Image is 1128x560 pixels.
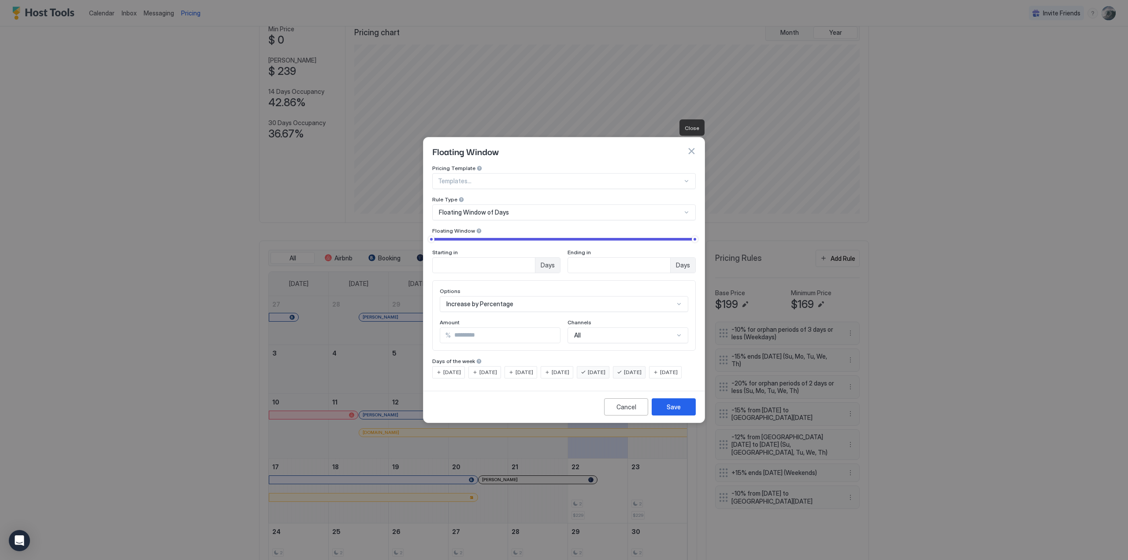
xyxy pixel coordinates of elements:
[432,145,499,158] span: Floating Window
[439,208,509,216] span: Floating Window of Days
[652,398,696,415] button: Save
[574,331,581,339] span: All
[616,402,636,412] div: Cancel
[432,227,475,234] span: Floating Window
[667,402,681,412] div: Save
[588,368,605,376] span: [DATE]
[440,288,460,294] span: Options
[432,165,475,171] span: Pricing Template
[516,368,533,376] span: [DATE]
[432,196,457,203] span: Rule Type
[443,368,461,376] span: [DATE]
[568,258,670,273] input: Input Field
[433,258,535,273] input: Input Field
[432,358,475,364] span: Days of the week
[479,368,497,376] span: [DATE]
[660,368,678,376] span: [DATE]
[604,398,648,415] button: Cancel
[676,261,690,269] span: Days
[9,530,30,551] div: Open Intercom Messenger
[685,125,699,131] span: Close
[451,328,560,343] input: Input Field
[445,331,451,339] span: %
[541,261,555,269] span: Days
[432,249,458,256] span: Starting in
[568,249,591,256] span: Ending in
[446,300,513,308] span: Increase by Percentage
[440,319,460,326] span: Amount
[568,319,591,326] span: Channels
[552,368,569,376] span: [DATE]
[624,368,642,376] span: [DATE]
